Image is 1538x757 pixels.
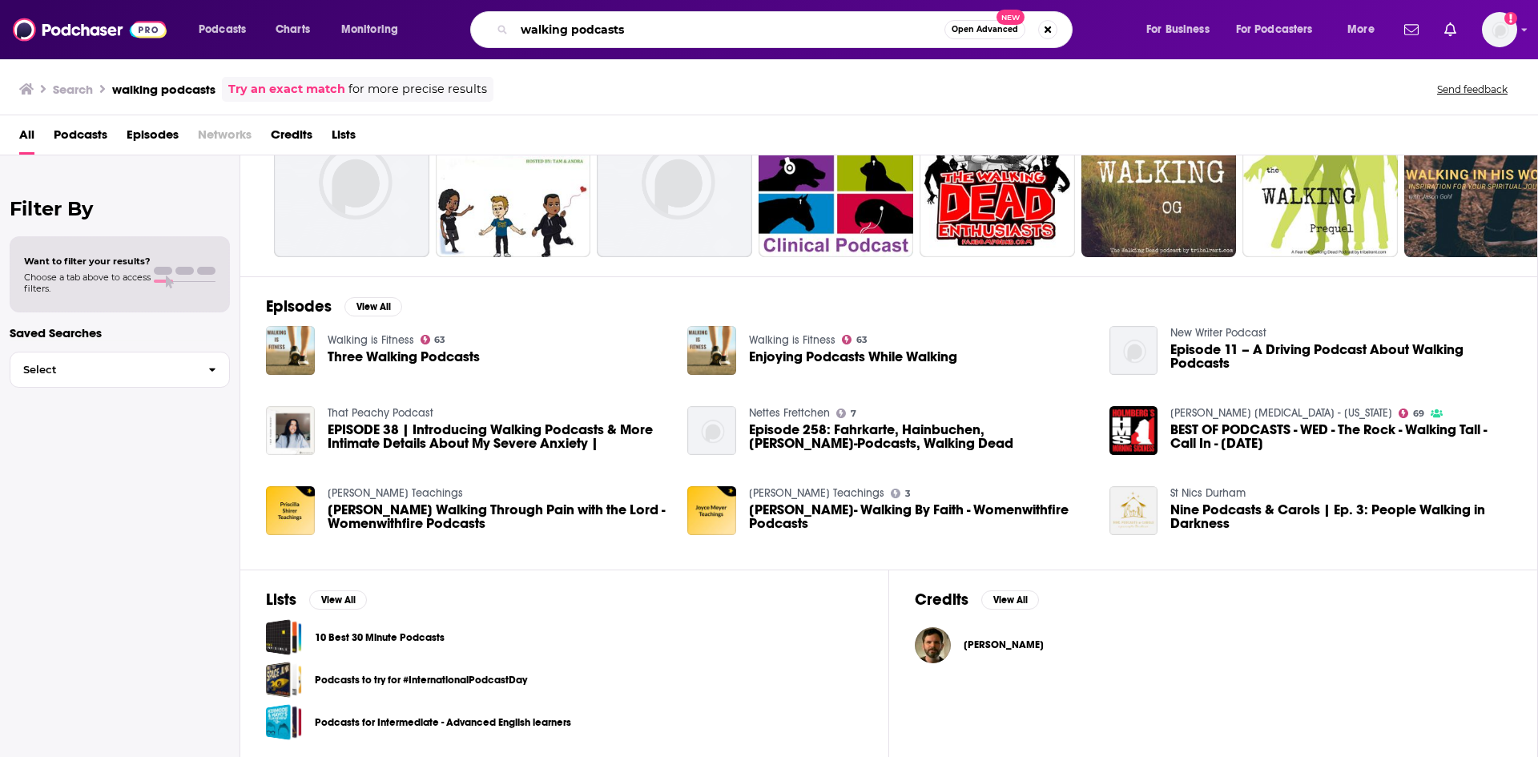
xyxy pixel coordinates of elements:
[328,423,669,450] a: EPISODE 38 | Introducing Walking Podcasts & More Intimate Details About My Severe Anxiety |
[19,122,34,155] a: All
[687,486,736,535] img: Joyce Meyer- Walking By Faith - Womenwithfire Podcasts
[1482,12,1517,47] button: Show profile menu
[1170,326,1266,340] a: New Writer Podcast
[1236,18,1313,41] span: For Podcasters
[10,325,230,340] p: Saved Searches
[266,486,315,535] img: Priscilla Shirer Walking Through Pain with the Lord - Womenwithfire Podcasts
[1226,17,1336,42] button: open menu
[315,714,571,731] a: Podcasts for Intermediate - Advanced English learners
[749,350,957,364] a: Enjoying Podcasts While Walking
[749,333,835,347] a: Walking is Fitness
[1109,326,1158,375] img: Episode 11 – A Driving Podcast About Walking Podcasts
[54,122,107,155] a: Podcasts
[749,406,830,420] a: Nettes Frettchen
[856,336,868,344] span: 63
[1146,18,1210,41] span: For Business
[1336,17,1395,42] button: open menu
[421,335,446,344] a: 63
[344,297,402,316] button: View All
[1170,343,1512,370] span: Episode 11 – A Driving Podcast About Walking Podcasts
[266,704,302,740] a: Podcasts for Intermediate - Advanced English learners
[328,486,463,500] a: Priscilla Shirer Teachings
[1482,12,1517,47] img: User Profile
[266,619,302,655] span: 10 Best 30 Minute Podcasts
[915,590,968,610] h2: Credits
[265,17,320,42] a: Charts
[10,197,230,220] h2: Filter By
[749,423,1090,450] span: Episode 258: Fahrkarte, Hainbuchen, [PERSON_NAME]-Podcasts, Walking Dead
[944,20,1025,39] button: Open AdvancedNew
[996,10,1025,25] span: New
[1432,83,1512,96] button: Send feedback
[1398,16,1425,43] a: Show notifications dropdown
[266,296,332,316] h2: Episodes
[687,326,736,375] img: Enjoying Podcasts While Walking
[266,590,296,610] h2: Lists
[964,638,1044,651] a: Phil McLaughlin
[1109,486,1158,535] img: Nine Podcasts & Carols | Ep. 3: People Walking in Darkness
[1170,423,1512,450] span: BEST OF PODCASTS - WED - The Rock - Walking Tall - Call In - [DATE]
[1482,12,1517,47] span: Logged in as headlandconsultancy
[328,406,433,420] a: That Peachy Podcast
[1504,12,1517,25] svg: Add a profile image
[266,326,315,375] img: Three Walking Podcasts
[485,11,1088,48] div: Search podcasts, credits, & more...
[24,256,151,267] span: Want to filter your results?
[266,662,302,698] a: Podcasts to try for #InternationalPodcastDay
[309,590,367,610] button: View All
[915,627,951,663] img: Phil McLaughlin
[1170,486,1246,500] a: St Nics Durham
[749,503,1090,530] a: Joyce Meyer- Walking By Faith - Womenwithfire Podcasts
[1170,503,1512,530] a: Nine Podcasts & Carols | Ep. 3: People Walking in Darkness
[1347,18,1375,41] span: More
[687,406,736,455] img: Episode 258: Fahrkarte, Hainbuchen, Trump-Podcasts, Walking Dead
[1109,406,1158,455] img: BEST OF PODCASTS - WED - The Rock - Walking Tall - Call In - March 2004
[266,406,315,455] a: EPISODE 38 | Introducing Walking Podcasts & More Intimate Details About My Severe Anxiety |
[271,122,312,155] a: Credits
[1170,423,1512,450] a: BEST OF PODCASTS - WED - The Rock - Walking Tall - Call In - March 2004
[1399,409,1424,418] a: 69
[266,590,367,610] a: ListsView All
[981,590,1039,610] button: View All
[759,102,914,257] a: 62
[1438,16,1463,43] a: Show notifications dropdown
[276,18,310,41] span: Charts
[315,671,527,689] a: Podcasts to try for #InternationalPodcastDay
[891,489,911,498] a: 3
[328,333,414,347] a: Walking is Fitness
[13,14,167,45] img: Podchaser - Follow, Share and Rate Podcasts
[749,423,1090,450] a: Episode 258: Fahrkarte, Hainbuchen, Trump-Podcasts, Walking Dead
[24,272,151,294] span: Choose a tab above to access filters.
[851,410,856,417] span: 7
[315,629,445,646] a: 10 Best 30 Minute Podcasts
[1135,17,1230,42] button: open menu
[1170,406,1392,420] a: Holmberg's Morning Sickness - Arizona
[328,350,480,364] span: Three Walking Podcasts
[198,122,252,155] span: Networks
[10,352,230,388] button: Select
[332,122,356,155] a: Lists
[127,122,179,155] a: Episodes
[964,638,1044,651] span: [PERSON_NAME]
[328,503,669,530] span: [PERSON_NAME] Walking Through Pain with the Lord - Womenwithfire Podcasts
[915,590,1039,610] a: CreditsView All
[836,409,856,418] a: 7
[10,364,195,375] span: Select
[266,296,402,316] a: EpisodesView All
[514,17,944,42] input: Search podcasts, credits, & more...
[328,503,669,530] a: Priscilla Shirer Walking Through Pain with the Lord - Womenwithfire Podcasts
